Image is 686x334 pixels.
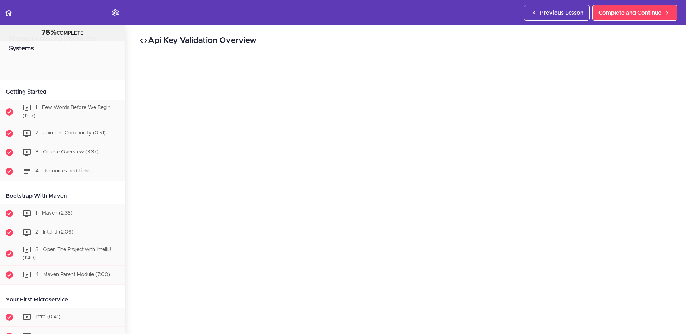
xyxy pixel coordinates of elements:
span: Previous Lesson [540,9,583,17]
div: COMPLETE [9,28,116,38]
h2: Api Key Validation Overview [139,35,672,47]
span: Intro (0:41) [35,315,60,320]
span: 4 - Maven Parent Module (7:00) [35,272,110,277]
span: 4 - Resources and Links [35,168,91,173]
svg: Back to course curriculum [4,9,13,17]
a: Complete and Continue [592,5,677,21]
span: 3 - Open The Project with IntelliJ (1:40) [23,247,111,260]
span: 2 - IntelliJ (2:06) [35,230,73,235]
span: 75% [41,29,56,36]
a: Previous Lesson [524,5,590,21]
span: 1 - Maven (2:38) [35,211,73,216]
span: 1 - Few Words Before We Begin (1:07) [23,105,110,118]
span: Complete and Continue [598,9,661,17]
span: 3 - Course Overview (3:37) [35,149,99,154]
svg: Settings Menu [111,9,120,17]
span: 2 - Join The Community (0:51) [35,131,106,136]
